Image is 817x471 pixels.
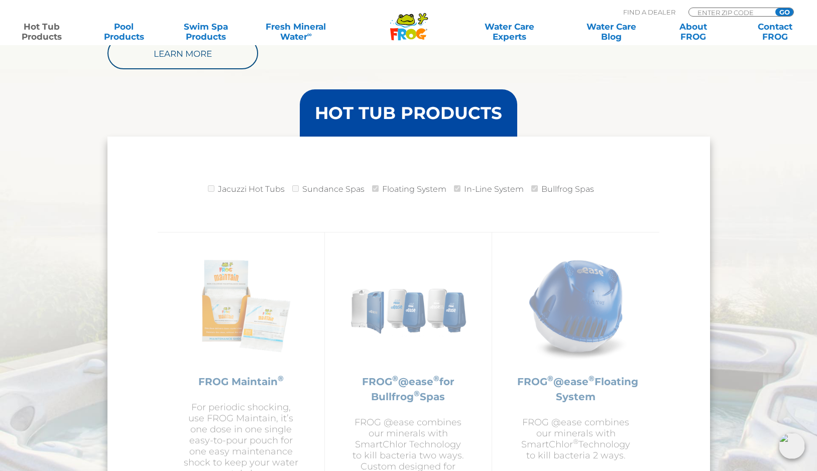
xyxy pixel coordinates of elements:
[350,374,466,404] h2: FROG @ease for Bullfrog Spas
[589,374,595,383] sup: ®
[307,31,312,38] sup: ∞
[743,22,807,42] a: ContactFROG
[579,22,643,42] a: Water CareBlog
[775,8,793,16] input: GO
[457,22,561,42] a: Water CareExperts
[174,22,238,42] a: Swim SpaProducts
[779,433,805,459] img: openIcon
[517,374,634,404] h2: FROG @ease Floating System
[433,374,439,383] sup: ®
[256,22,336,42] a: Fresh MineralWater∞
[278,374,284,383] sup: ®
[350,248,466,364] img: bullfrog-product-hero-300x300.png
[518,248,634,364] img: hot-tub-product-atease-system-300x300.png
[517,417,634,461] p: FROG @ease combines our minerals with SmartChlor Technology to kill bacteria 2 ways.
[573,437,578,445] sup: ®
[414,389,420,398] sup: ®
[696,8,764,17] input: Zip Code Form
[547,374,553,383] sup: ®
[10,22,74,42] a: Hot TubProducts
[623,8,675,17] p: Find A Dealer
[392,374,398,383] sup: ®
[661,22,725,42] a: AboutFROG
[183,374,299,389] h2: FROG Maintain
[541,179,594,199] label: Bullfrog Spas
[183,248,299,364] img: Frog_Maintain_Hero-2-v2-300x300.png
[464,179,524,199] label: In-Line System
[302,179,365,199] label: Sundance Spas
[382,179,446,199] label: Floating System
[315,104,502,122] h3: HOT TUB PRODUCTS
[218,179,285,199] label: Jacuzzi Hot Tubs
[92,22,156,42] a: PoolProducts
[107,37,258,69] a: Learn More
